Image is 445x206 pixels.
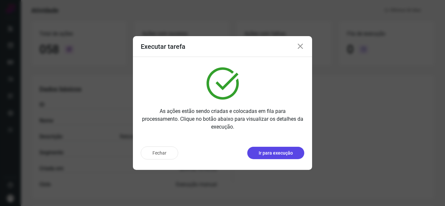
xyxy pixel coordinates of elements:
img: verified.svg [207,67,239,100]
button: Fechar [141,146,178,159]
button: Ir para execução [247,147,304,159]
h3: Executar tarefa [141,43,185,50]
p: As ações estão sendo criadas e colocadas em fila para processamento. Clique no botão abaixo para ... [141,107,304,131]
p: Ir para execução [259,150,293,157]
